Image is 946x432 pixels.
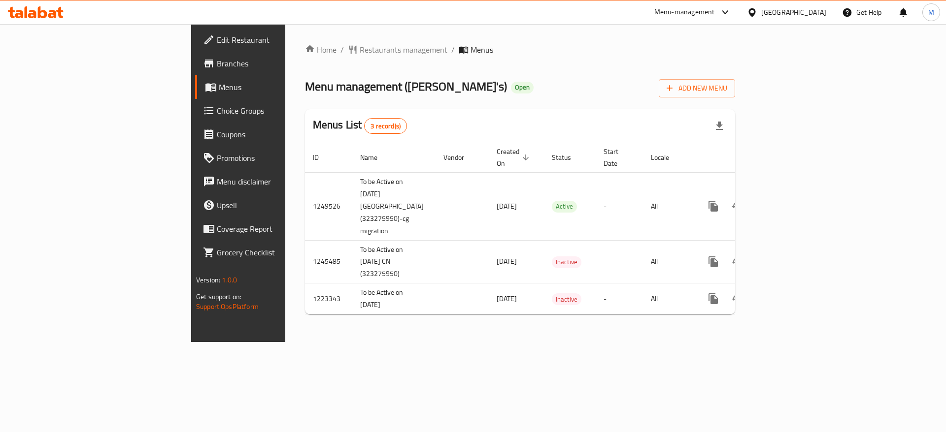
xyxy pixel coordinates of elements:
[195,193,349,217] a: Upsell
[761,7,826,18] div: [GEOGRAPHIC_DATA]
[694,143,804,173] th: Actions
[659,79,735,97] button: Add New Menu
[195,123,349,146] a: Coupons
[928,7,934,18] span: M
[352,172,436,240] td: To be Active on [DATE] [GEOGRAPHIC_DATA] (323275950)-cg migration
[195,241,349,264] a: Grocery Checklist
[497,255,517,268] span: [DATE]
[702,194,725,218] button: more
[497,200,517,213] span: [DATE]
[196,290,241,303] span: Get support on:
[596,172,643,240] td: -
[352,240,436,283] td: To be Active on [DATE] CN (323275950)
[360,44,447,56] span: Restaurants management
[702,250,725,274] button: more
[195,75,349,99] a: Menus
[217,223,341,235] span: Coverage Report
[195,146,349,170] a: Promotions
[511,82,534,93] div: Open
[596,240,643,283] td: -
[725,194,749,218] button: Change Status
[305,143,804,315] table: enhanced table
[643,172,694,240] td: All
[552,294,581,305] span: Inactive
[195,170,349,193] a: Menu disclaimer
[195,99,349,123] a: Choice Groups
[217,58,341,69] span: Branches
[352,283,436,314] td: To be Active on [DATE]
[364,118,407,134] div: Total records count
[217,199,341,211] span: Upsell
[305,44,735,56] nav: breadcrumb
[360,152,390,163] span: Name
[305,75,507,97] span: Menu management ( [PERSON_NAME]'s )
[217,128,341,140] span: Coupons
[654,6,715,18] div: Menu-management
[708,114,731,138] div: Export file
[196,300,259,313] a: Support.OpsPlatform
[552,201,577,213] div: Active
[217,152,341,164] span: Promotions
[217,34,341,46] span: Edit Restaurant
[471,44,493,56] span: Menus
[217,247,341,258] span: Grocery Checklist
[217,176,341,187] span: Menu disclaimer
[725,287,749,310] button: Change Status
[725,250,749,274] button: Change Status
[348,44,447,56] a: Restaurants management
[643,240,694,283] td: All
[313,152,332,163] span: ID
[497,292,517,305] span: [DATE]
[643,283,694,314] td: All
[651,152,682,163] span: Locale
[667,82,727,94] span: Add New Menu
[552,152,584,163] span: Status
[443,152,477,163] span: Vendor
[702,287,725,310] button: more
[195,52,349,75] a: Branches
[313,118,407,134] h2: Menus List
[196,274,220,286] span: Version:
[217,105,341,117] span: Choice Groups
[195,28,349,52] a: Edit Restaurant
[195,217,349,241] a: Coverage Report
[552,256,581,268] span: Inactive
[365,122,406,131] span: 3 record(s)
[497,146,532,169] span: Created On
[451,44,455,56] li: /
[552,201,577,212] span: Active
[219,81,341,93] span: Menus
[604,146,631,169] span: Start Date
[511,83,534,92] span: Open
[596,283,643,314] td: -
[222,274,237,286] span: 1.0.0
